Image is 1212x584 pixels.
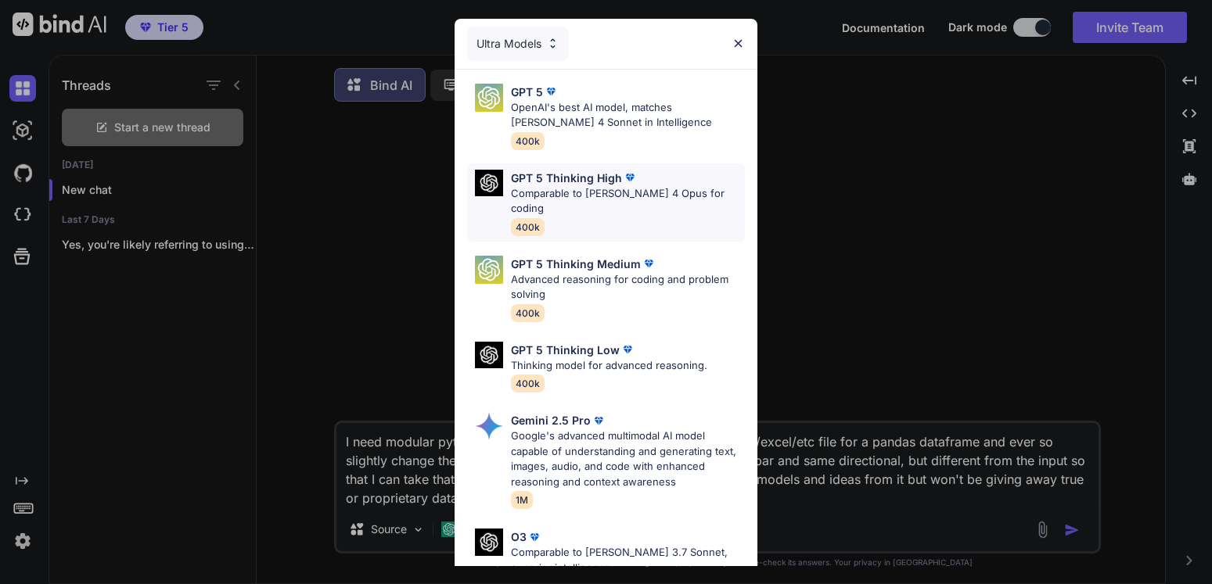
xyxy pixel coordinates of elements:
[511,304,545,322] span: 400k
[475,342,503,369] img: Pick Models
[475,84,503,112] img: Pick Models
[511,256,641,272] p: GPT 5 Thinking Medium
[641,256,656,271] img: premium
[511,374,545,392] span: 400k
[511,491,533,509] span: 1M
[475,528,503,556] img: Pick Models
[591,413,606,428] img: premium
[475,170,503,197] img: Pick Models
[511,100,745,131] p: OpenAI's best AI model, matches [PERSON_NAME] 4 Sonnet in Intelligence
[511,528,527,545] p: O3
[732,37,745,50] img: close
[511,342,620,358] p: GPT 5 Thinking Low
[511,84,543,100] p: GPT 5
[511,132,545,150] span: 400k
[622,170,638,185] img: premium
[475,412,503,440] img: Pick Models
[475,256,503,284] img: Pick Models
[511,545,745,575] p: Comparable to [PERSON_NAME] 3.7 Sonnet, superior intelligence
[511,186,745,217] p: Comparable to [PERSON_NAME] 4 Opus for coding
[546,37,559,50] img: Pick Models
[511,358,707,374] p: Thinking model for advanced reasoning.
[511,272,745,303] p: Advanced reasoning for coding and problem solving
[543,84,559,99] img: premium
[527,529,542,545] img: premium
[511,428,745,489] p: Google's advanced multimodal AI model capable of understanding and generating text, images, audio...
[511,412,591,428] p: Gemini 2.5 Pro
[467,27,569,61] div: Ultra Models
[511,218,545,236] span: 400k
[511,170,622,186] p: GPT 5 Thinking High
[620,342,635,357] img: premium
